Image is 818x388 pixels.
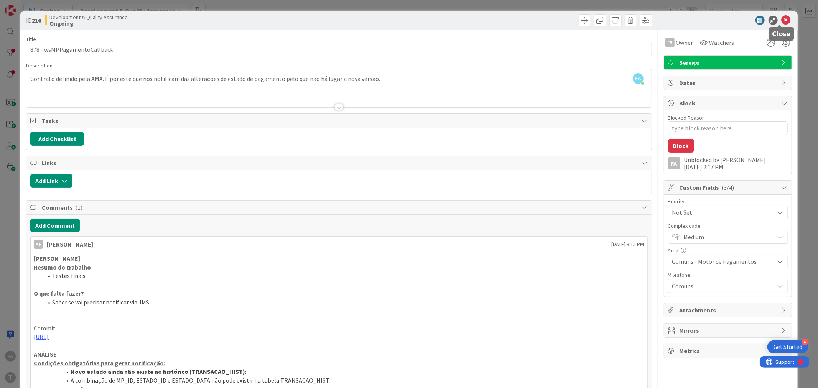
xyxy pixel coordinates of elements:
[680,306,778,315] span: Attachments
[668,157,680,169] div: FA
[52,272,86,279] span: Testes finais
[672,256,770,267] span: Comuns - Motor de Pagamentos
[802,339,808,345] div: 4
[709,38,734,47] span: Watchers
[680,99,778,108] span: Block
[26,43,652,56] input: type card name here...
[26,16,41,25] span: ID
[30,74,647,83] p: Contrato definido pela AMA. É por este que nos notificam das alterações de estado de pagamento pe...
[47,240,93,249] div: [PERSON_NAME]
[668,199,788,204] div: Priority
[34,263,91,271] strong: Resumo do trabalho
[676,38,693,47] span: Owner
[668,114,705,121] label: Blocked Reason
[30,132,84,146] button: Add Checklist
[680,58,778,67] span: Serviço
[684,232,770,242] span: Medium
[75,204,82,211] span: ( 1 )
[26,62,53,69] span: Description
[772,30,791,38] h5: Close
[633,73,644,84] span: FA
[34,324,57,332] span: Commit:
[30,174,72,188] button: Add Link
[49,14,128,20] span: Development & Quality Assurance
[42,203,637,212] span: Comments
[30,219,80,232] button: Add Comment
[34,255,80,262] strong: [PERSON_NAME]
[665,38,675,47] div: FA
[32,16,41,24] b: 216
[774,343,802,351] div: Get Started
[684,156,788,170] div: Unblocked by [PERSON_NAME] [DATE] 2:17 PM
[40,3,42,9] div: 1
[668,139,694,153] button: Block
[245,368,246,375] span: :
[71,376,330,384] span: A combinação de MP_ID, ESTADO_ID e ESTADO_DATA não pode existir na tabela TRANSACAO_HIST.
[16,1,35,10] span: Support
[612,240,644,248] span: [DATE] 3:15 PM
[34,240,43,249] div: MR
[668,248,788,253] div: Area
[52,298,150,306] span: Saber se vai precisar notificar via JMS.
[767,340,808,353] div: Open Get Started checklist, remaining modules: 4
[668,272,788,278] div: Milestone
[668,223,788,229] div: Complexidade
[680,183,778,192] span: Custom Fields
[680,326,778,335] span: Mirrors
[42,158,637,168] span: Links
[672,281,770,291] span: Comuns
[49,20,128,26] b: Ongoing
[680,346,778,355] span: Metrics
[672,207,770,218] span: Not Set
[34,350,57,358] u: ANÁLISE
[680,78,778,87] span: Dates
[34,359,165,367] u: Condições obrigatórias para gerar notificação:
[722,184,734,191] span: ( 3/4 )
[71,368,245,375] strong: Novo estado ainda não existe no histórico (TRANSACAO_HIST)
[34,289,84,297] strong: O que falta fazer?
[42,116,637,125] span: Tasks
[26,36,36,43] label: Title
[34,333,49,340] a: [URL]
